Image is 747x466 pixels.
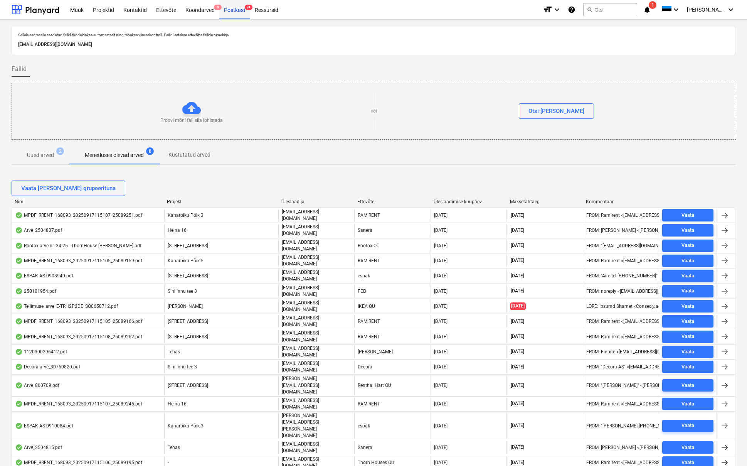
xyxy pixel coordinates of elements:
[12,181,125,196] button: Vaata [PERSON_NAME] grupeerituna
[681,348,694,356] div: Vaata
[354,209,430,222] div: RAMIRENT
[15,212,142,218] div: MPDF_RRENT_168093_20250917115107_25089251.pdf
[15,303,23,309] div: Andmed failist loetud
[15,459,23,466] div: Andmed failist loetud
[354,360,430,373] div: Decora
[510,459,525,466] span: [DATE]
[15,364,23,370] div: Andmed failist loetud
[434,401,448,407] div: [DATE]
[18,32,729,37] p: Sellele aadressile saadetud failid töödeldakse automaatselt ning tehakse viirusekontroll. Failid ...
[434,304,448,309] div: [DATE]
[681,302,694,311] div: Vaata
[282,441,351,454] p: [EMAIL_ADDRESS][DOMAIN_NAME]
[510,382,525,389] span: [DATE]
[510,257,525,264] span: [DATE]
[681,421,694,430] div: Vaata
[583,3,637,16] button: Otsi
[662,270,713,282] button: Vaata
[434,258,448,263] div: [DATE]
[681,272,694,280] div: Vaata
[662,300,713,312] button: Vaata
[681,443,694,452] div: Vaata
[168,273,208,279] span: Matso tee 9
[15,334,142,340] div: MPDF_RRENT_168093_20250917115108_25089262.pdf
[282,397,351,410] p: [EMAIL_ADDRESS][DOMAIN_NAME]
[15,273,23,279] div: Andmed failist loetud
[681,363,694,371] div: Vaata
[15,444,23,451] div: Andmed failist loetud
[662,398,713,410] button: Vaata
[160,117,223,124] p: Proovi mõni fail siia lohistada
[282,285,351,298] p: [EMAIL_ADDRESS][DOMAIN_NAME]
[12,83,736,140] div: Proovi mõni fail siia lohistadavõiOtsi [PERSON_NAME]
[15,349,23,355] div: Andmed failist loetud
[282,330,351,343] p: [EMAIL_ADDRESS][DOMAIN_NAME]
[681,400,694,409] div: Vaata
[354,412,430,439] div: espak
[15,303,118,309] div: Tellimuse_arve_E-TRH2P2DE_SO0658712.pdf
[662,224,713,236] button: Vaata
[282,360,351,373] p: [EMAIL_ADDRESS][DOMAIN_NAME]
[662,361,713,373] button: Vaata
[15,364,80,370] div: Decora arve_30760820.pdf
[434,383,448,388] div: [DATE]
[168,243,208,248] span: Matso tee 9
[354,285,430,298] div: FEB
[528,106,584,116] div: Otsi [PERSON_NAME]
[15,444,62,451] div: Arve_2504815.pdf
[510,348,525,355] span: [DATE]
[168,445,180,450] span: Tehas
[15,334,23,340] div: Andmed failist loetud
[510,444,525,451] span: [DATE]
[282,209,351,222] p: [EMAIL_ADDRESS][DOMAIN_NAME]
[168,304,203,309] span: Künka
[552,5,562,14] i: keyboard_arrow_down
[434,334,448,339] div: [DATE]
[681,287,694,295] div: Vaata
[354,330,430,343] div: RAMIRENT
[354,397,430,410] div: RAMIRENT
[15,199,161,204] div: Nimi
[15,382,59,388] div: Arve_800709.pdf
[15,227,62,233] div: Arve_2504807.pdf
[726,5,735,14] i: keyboard_arrow_down
[510,273,525,279] span: [DATE]
[662,240,713,252] button: Vaata
[510,242,525,249] span: [DATE]
[510,302,526,310] span: [DATE]
[662,346,713,358] button: Vaata
[15,401,142,407] div: MPDF_RRENT_168093_20250917115107_25089245.pdf
[687,7,725,13] span: [PERSON_NAME][GEOGRAPHIC_DATA]
[15,349,67,355] div: 1120300296412.pdf
[15,423,23,429] div: Andmed failist loetud
[662,420,713,432] button: Vaata
[357,199,427,204] div: Ettevõte
[15,227,23,233] div: Andmed failist loetud
[15,258,23,264] div: Andmed failist loetud
[354,239,430,252] div: Roofox OÜ
[434,199,504,204] div: Üleslaadimise kuupäev
[543,5,552,14] i: format_size
[649,1,656,9] span: 1
[354,441,430,454] div: Sanera
[15,318,23,324] div: Andmed failist loetud
[18,41,729,49] p: [EMAIL_ADDRESS][DOMAIN_NAME]
[15,459,142,466] div: MPDF_RRENT_168093_20250917115106_25089195.pdf
[168,228,187,233] span: Heina 16
[281,199,352,204] div: Üleslaadija
[282,375,351,395] p: [PERSON_NAME][EMAIL_ADDRESS][DOMAIN_NAME]
[671,5,681,14] i: keyboard_arrow_down
[168,423,204,429] span: Kanarbiku Põik 3
[168,289,197,294] span: Sinilinnu tee 3
[15,318,142,324] div: MPDF_RRENT_168093_20250917115105_25089166.pdf
[282,254,351,267] p: [EMAIL_ADDRESS][DOMAIN_NAME]
[15,243,23,249] div: Andmed failist loetud
[15,258,142,264] div: MPDF_RRENT_168093_20250917115105_25089159.pdf
[434,243,448,248] div: [DATE]
[27,151,54,159] p: Uued arved
[282,269,351,282] p: [EMAIL_ADDRESS][DOMAIN_NAME]
[354,254,430,267] div: RAMIRENT
[146,147,154,155] span: 8
[21,183,116,193] div: Vaata [PERSON_NAME] grupeerituna
[168,258,204,263] span: Kanarbiku Põik 5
